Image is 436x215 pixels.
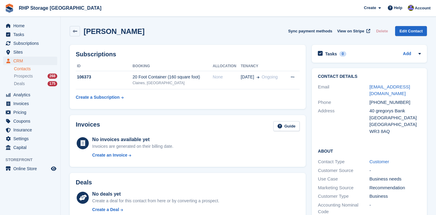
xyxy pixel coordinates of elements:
[3,143,57,152] a: menu
[92,152,173,158] a: Create an Invoice
[92,198,219,204] div: Create a deal for this contact from here or by converting a prospect.
[369,159,389,164] a: Customer
[241,61,285,71] th: Tenancy
[213,74,241,80] div: None
[3,91,57,99] a: menu
[262,74,278,79] span: Ongoing
[369,121,421,128] div: [GEOGRAPHIC_DATA]
[3,39,57,48] a: menu
[3,108,57,117] a: menu
[13,143,50,152] span: Capital
[76,61,132,71] th: ID
[394,5,402,11] span: Help
[369,167,421,174] div: -
[395,26,427,36] a: Edit Contact
[92,136,173,143] div: No invoices available yet
[76,74,132,80] div: 106373
[13,126,50,134] span: Insurance
[92,152,127,158] div: Create an Invoice
[337,28,364,34] span: View on Stripe
[16,3,104,13] a: RHP Storage [GEOGRAPHIC_DATA]
[364,5,376,11] span: Create
[5,4,14,13] img: stora-icon-8386f47178a22dfd0bd8f6a31ec36ba5ce8667c1dd55bd0f319d3a0aa187defe.svg
[3,126,57,134] a: menu
[14,81,57,87] a: Deals 175
[415,5,431,11] span: Account
[325,51,337,57] h2: Tasks
[403,51,411,58] a: Add
[369,114,421,121] div: [GEOGRAPHIC_DATA]
[76,121,100,131] h2: Invoices
[50,165,57,172] a: Preview store
[3,30,57,39] a: menu
[288,26,332,36] button: Sync payment methods
[213,61,241,71] th: Allocation
[14,66,57,72] a: Contacts
[3,57,57,65] a: menu
[13,57,50,65] span: CRM
[339,51,346,57] div: 0
[3,99,57,108] a: menu
[241,74,254,80] span: [DATE]
[369,184,421,191] div: Recommendation
[132,80,213,86] div: Claines, [GEOGRAPHIC_DATA]
[13,30,50,39] span: Tasks
[318,99,369,106] div: Phone
[318,84,369,97] div: Email
[3,134,57,143] a: menu
[13,99,50,108] span: Invoices
[13,108,50,117] span: Pricing
[14,73,33,79] span: Prospects
[92,143,173,150] div: Invoices are generated on their billing date.
[13,117,50,125] span: Coupons
[92,190,219,198] div: No deals yet
[318,107,369,135] div: Address
[374,26,390,36] button: Delete
[132,74,213,80] div: 20 Foot Container (160 square foot)
[5,157,60,163] span: Storefront
[14,73,57,79] a: Prospects 268
[369,84,410,96] a: [EMAIL_ADDRESS][DOMAIN_NAME]
[76,92,124,103] a: Create a Subscription
[132,61,213,71] th: Booking
[369,193,421,200] div: Business
[3,164,57,173] a: menu
[335,26,371,36] a: View on Stripe
[13,39,50,48] span: Subscriptions
[369,107,421,114] div: 40 gregorys Bank
[318,184,369,191] div: Marketing Source
[92,207,119,213] div: Create a Deal
[76,51,300,58] h2: Subscriptions
[3,48,57,56] a: menu
[84,27,145,35] h2: [PERSON_NAME]
[13,21,50,30] span: Home
[318,176,369,183] div: Use Case
[318,167,369,174] div: Customer Source
[318,193,369,200] div: Customer Type
[318,74,421,79] h2: Contact Details
[369,176,421,183] div: Business needs
[408,5,414,11] img: Henry Philips
[13,91,50,99] span: Analytics
[48,74,57,79] div: 268
[13,164,50,173] span: Online Store
[76,179,92,186] h2: Deals
[76,94,120,101] div: Create a Subscription
[92,207,219,213] a: Create a Deal
[48,81,57,86] div: 175
[3,117,57,125] a: menu
[14,81,25,87] span: Deals
[369,99,421,106] div: [PHONE_NUMBER]
[318,148,421,154] h2: About
[273,121,300,131] a: Guide
[13,48,50,56] span: Sites
[3,21,57,30] a: menu
[13,134,50,143] span: Settings
[318,158,369,165] div: Contact Type
[369,128,421,135] div: WR3 8AQ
